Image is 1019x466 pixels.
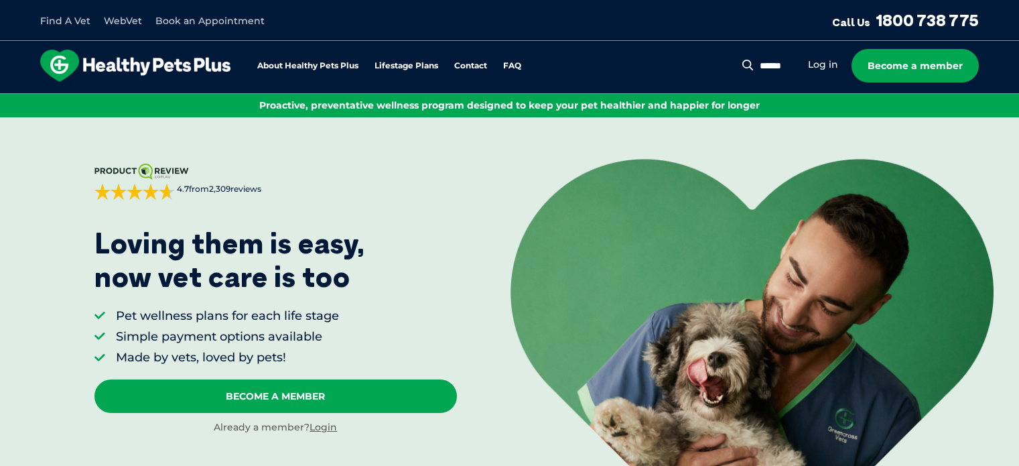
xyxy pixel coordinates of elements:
[94,227,365,294] p: Loving them is easy, now vet care is too
[116,308,339,325] li: Pet wellness plans for each life stage
[808,58,838,71] a: Log in
[832,10,979,30] a: Call Us1800 738 775
[40,50,230,82] img: hpp-logo
[94,380,458,413] a: Become A Member
[175,184,261,195] span: from
[116,329,339,345] li: Simple payment options available
[832,15,870,29] span: Call Us
[852,49,979,82] a: Become a member
[503,62,521,70] a: FAQ
[209,184,261,194] span: 2,309 reviews
[740,58,756,72] button: Search
[310,421,337,433] a: Login
[375,62,438,70] a: Lifestage Plans
[94,421,458,434] div: Already a member?
[40,15,90,27] a: Find A Vet
[257,62,358,70] a: About Healthy Pets Plus
[155,15,265,27] a: Book an Appointment
[259,99,760,111] span: Proactive, preventative wellness program designed to keep your pet healthier and happier for longer
[454,62,487,70] a: Contact
[116,349,339,366] li: Made by vets, loved by pets!
[94,164,458,200] a: 4.7from2,309reviews
[94,184,175,200] div: 4.7 out of 5 stars
[177,184,189,194] strong: 4.7
[104,15,142,27] a: WebVet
